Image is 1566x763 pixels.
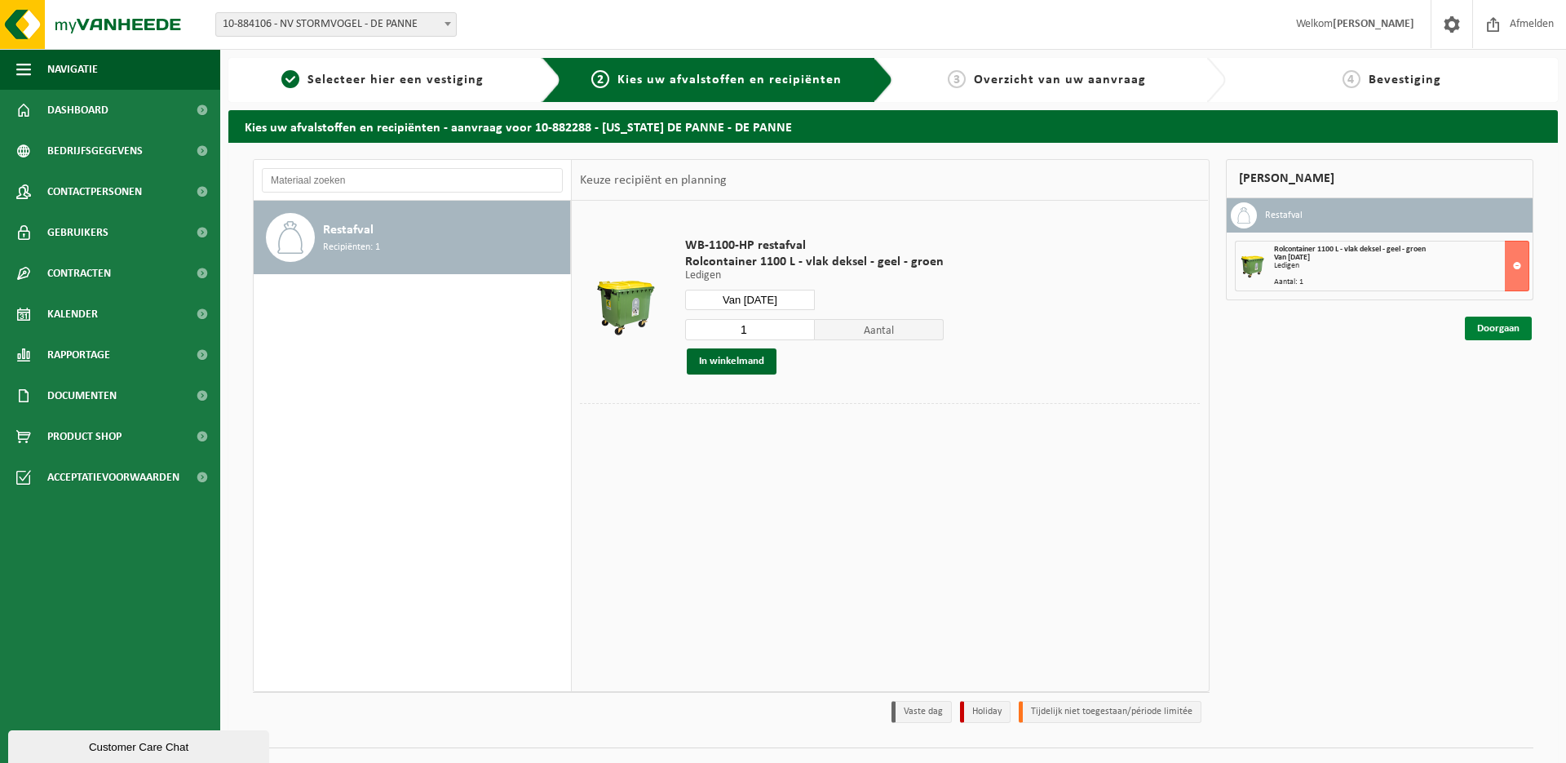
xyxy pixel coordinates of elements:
p: Ledigen [685,270,944,282]
span: 3 [948,70,966,88]
span: 10-884106 - NV STORMVOGEL - DE PANNE [215,12,457,37]
input: Materiaal zoeken [262,168,563,193]
span: 2 [591,70,609,88]
div: Aantal: 1 [1274,278,1529,286]
span: Contracten [47,253,111,294]
span: Contactpersonen [47,171,142,212]
li: Tijdelijk niet toegestaan/période limitée [1019,701,1201,723]
li: Holiday [960,701,1011,723]
span: Rolcontainer 1100 L - vlak deksel - geel - groen [1274,245,1426,254]
span: Overzicht van uw aanvraag [974,73,1146,87]
button: In winkelmand [687,348,776,375]
span: Rapportage [47,335,110,375]
span: Bevestiging [1369,73,1441,87]
span: WB-1100-HP restafval [685,237,944,254]
span: Navigatie [47,49,98,90]
span: Documenten [47,375,117,416]
span: Restafval [323,220,374,240]
button: Restafval Recipiënten: 1 [254,201,571,274]
input: Selecteer datum [685,290,815,310]
span: Gebruikers [47,212,108,253]
span: Aantal [815,319,944,340]
strong: [PERSON_NAME] [1333,18,1414,30]
div: [PERSON_NAME] [1226,159,1534,198]
div: Keuze recipiënt en planning [572,160,735,201]
a: 1Selecteer hier een vestiging [237,70,529,90]
span: Dashboard [47,90,108,131]
span: 10-884106 - NV STORMVOGEL - DE PANNE [216,13,456,36]
h3: Restafval [1265,202,1303,228]
div: Ledigen [1274,262,1529,270]
iframe: chat widget [8,727,272,763]
strong: Van [DATE] [1274,253,1310,262]
span: Rolcontainer 1100 L - vlak deksel - geel - groen [685,254,944,270]
li: Vaste dag [891,701,952,723]
span: Selecteer hier een vestiging [307,73,484,87]
span: Acceptatievoorwaarden [47,457,179,498]
span: Bedrijfsgegevens [47,131,143,171]
span: 1 [281,70,299,88]
span: 4 [1343,70,1360,88]
span: Product Shop [47,416,122,457]
a: Doorgaan [1465,317,1532,340]
span: Kalender [47,294,98,335]
span: Recipiënten: 1 [323,240,380,255]
span: Kies uw afvalstoffen en recipiënten [617,73,842,87]
h2: Kies uw afvalstoffen en recipiënten - aanvraag voor 10-882288 - [US_STATE] DE PANNE - DE PANNE [228,110,1558,142]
